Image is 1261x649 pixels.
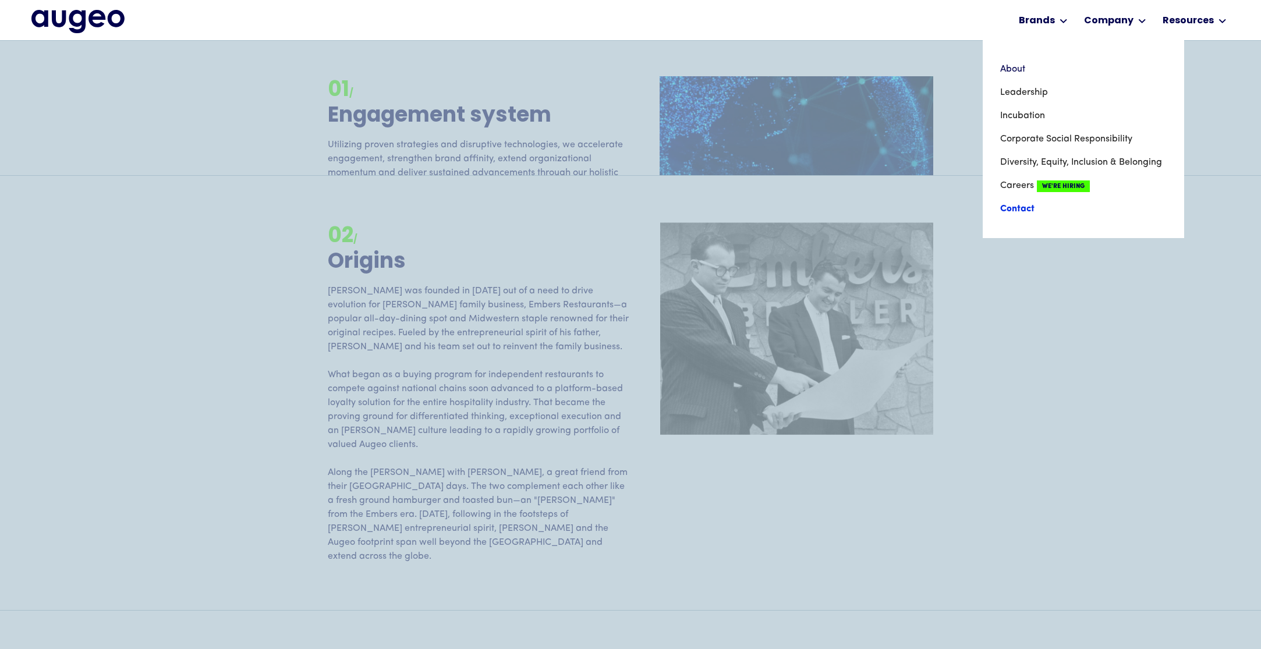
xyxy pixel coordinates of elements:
[1000,58,1167,81] a: About
[31,10,125,33] a: home
[1019,14,1055,28] div: Brands
[1163,14,1214,28] div: Resources
[1084,14,1134,28] div: Company
[31,10,125,33] img: Augeo's full logo in midnight blue.
[1037,180,1090,192] span: We're Hiring
[1000,127,1167,151] a: Corporate Social Responsibility
[1000,104,1167,127] a: Incubation
[983,40,1184,238] nav: Company
[1000,174,1167,197] a: CareersWe're Hiring
[1000,81,1167,104] a: Leadership
[1000,151,1167,174] a: Diversity, Equity, Inclusion & Belonging
[1000,197,1167,221] a: Contact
